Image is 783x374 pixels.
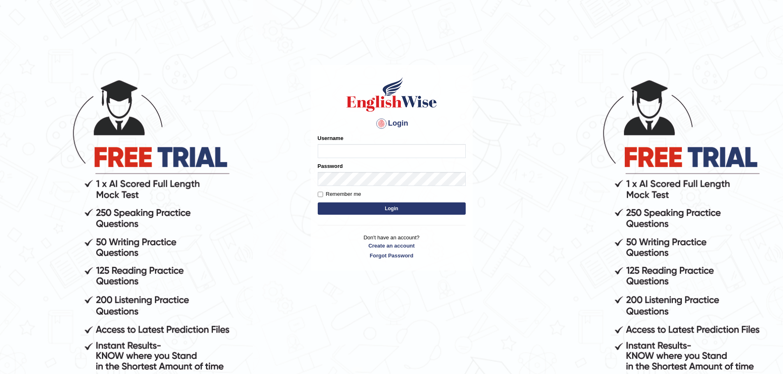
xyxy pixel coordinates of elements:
input: Remember me [318,192,323,197]
img: Logo of English Wise sign in for intelligent practice with AI [345,76,439,113]
a: Forgot Password [318,252,466,259]
h4: Login [318,117,466,130]
label: Username [318,134,344,142]
button: Login [318,202,466,215]
p: Don't have an account? [318,234,466,259]
label: Remember me [318,190,361,198]
a: Create an account [318,242,466,250]
label: Password [318,162,343,170]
